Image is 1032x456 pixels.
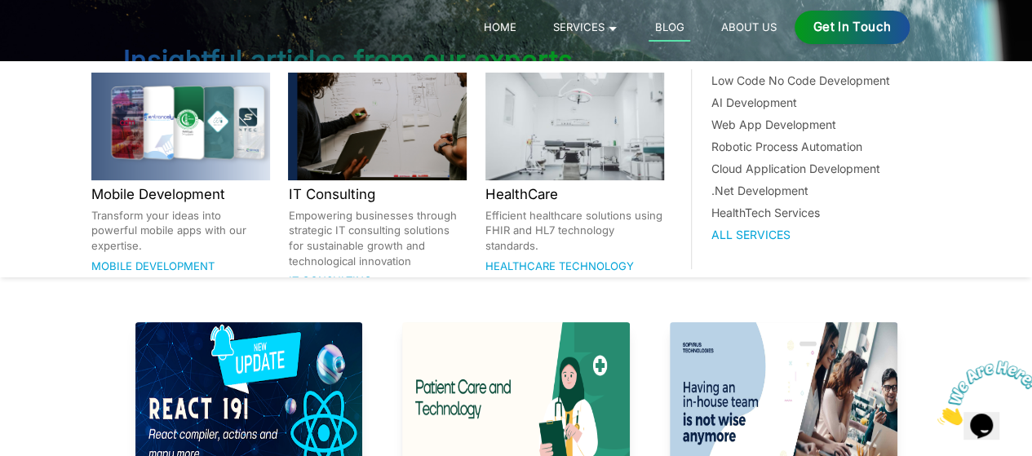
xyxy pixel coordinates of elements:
a: Home [477,17,522,37]
a: Get in Touch [795,11,910,44]
a: IT Consulting [288,274,371,287]
a: Web App Development [711,116,934,133]
p: Transform your ideas into powerful mobile apps with our expertise. [91,208,270,254]
h2: IT Consulting [288,184,467,205]
a: Mobile Development [91,259,215,272]
a: Blog [649,17,690,42]
a: AI Development [711,94,934,111]
a: Low Code No Code Development [711,72,934,89]
p: Empowering businesses through strategic IT consulting solutions for sustainable growth and techno... [288,208,467,269]
a: Services 🞃 [547,17,624,37]
a: HealthTech Services [711,204,934,221]
a: .Net Development [711,182,934,199]
a: All Services [711,226,934,243]
img: Chat attention grabber [7,7,108,71]
a: Robotic Process Automation [711,138,934,155]
a: Cloud Application Development [711,160,934,177]
a: About Us [715,17,782,37]
h2: Mobile Development [91,184,270,205]
a: Healthcare Technology Consulting [485,259,634,291]
iframe: chat widget [931,354,1032,432]
h2: HealthCare [485,184,664,205]
p: Efficient healthcare solutions using FHIR and HL7 technology standards. [485,208,664,254]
